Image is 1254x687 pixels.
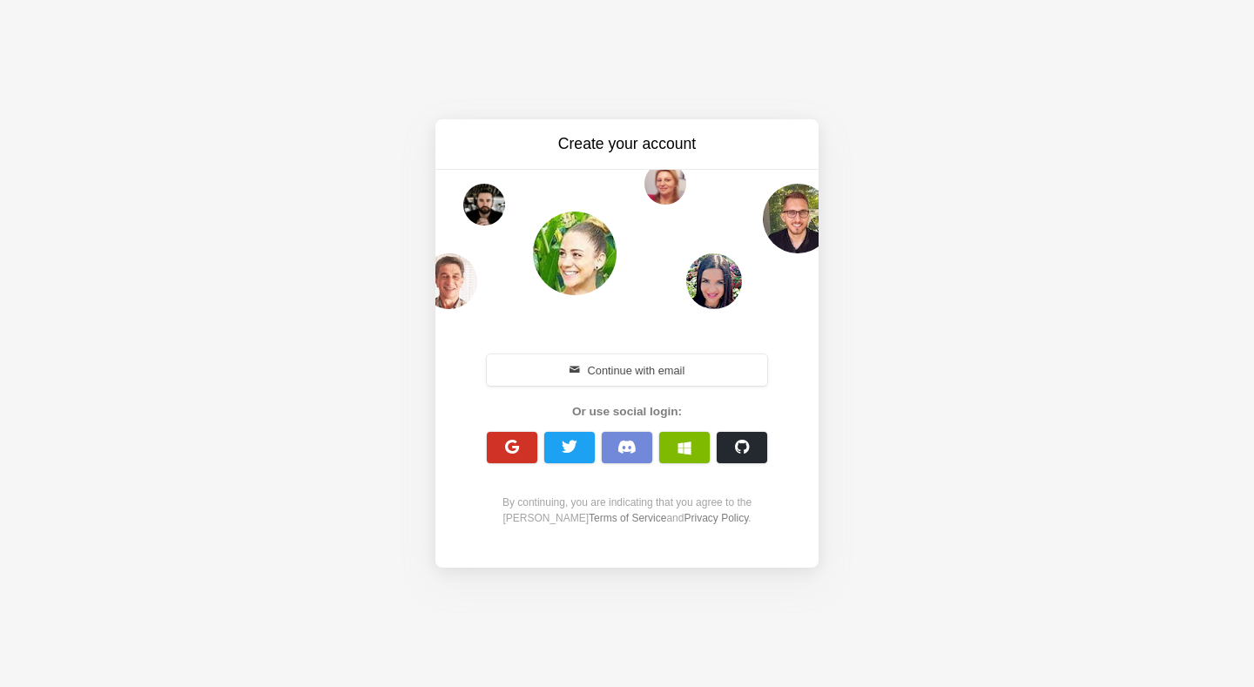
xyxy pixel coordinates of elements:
[477,495,777,526] div: By continuing, you are indicating that you agree to the [PERSON_NAME] and .
[481,133,773,155] h3: Create your account
[487,354,767,386] button: Continue with email
[589,512,666,524] a: Terms of Service
[477,403,777,421] div: Or use social login:
[684,512,748,524] a: Privacy Policy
